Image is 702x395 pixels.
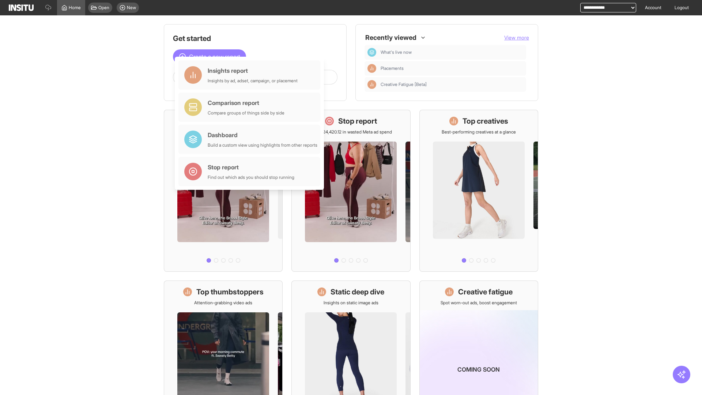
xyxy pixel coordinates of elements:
button: Create a new report [173,49,246,64]
h1: Top thumbstoppers [196,287,264,297]
div: Find out which ads you should stop running [208,174,294,180]
span: Creative Fatigue [Beta] [381,82,523,87]
p: Best-performing creatives at a glance [442,129,516,135]
div: Compare groups of things side by side [208,110,284,116]
a: What's live nowSee all active ads instantly [164,110,283,272]
a: Top creativesBest-performing creatives at a glance [419,110,538,272]
h1: Top creatives [463,116,508,126]
button: View more [504,34,529,41]
h1: Static deep dive [331,287,384,297]
div: Insights report [208,66,298,75]
div: Insights by ad, adset, campaign, or placement [208,78,298,84]
div: Dashboard [208,131,317,139]
span: New [127,5,136,11]
img: Logo [9,4,34,11]
h1: Stop report [338,116,377,126]
div: Comparison report [208,98,284,107]
span: What's live now [381,49,412,55]
div: Build a custom view using highlights from other reports [208,142,317,148]
p: Insights on static image ads [324,300,378,306]
span: Placements [381,65,523,71]
span: Creative Fatigue [Beta] [381,82,427,87]
span: What's live now [381,49,523,55]
div: Insights [367,80,376,89]
span: Placements [381,65,404,71]
div: Insights [367,64,376,73]
span: Open [98,5,109,11]
div: Dashboard [367,48,376,57]
span: Home [69,5,81,11]
h1: Get started [173,33,337,44]
p: Save £24,420.12 in wasted Meta ad spend [310,129,392,135]
span: Create a new report [189,52,240,61]
div: Stop report [208,163,294,172]
a: Stop reportSave £24,420.12 in wasted Meta ad spend [291,110,410,272]
p: Attention-grabbing video ads [194,300,252,306]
